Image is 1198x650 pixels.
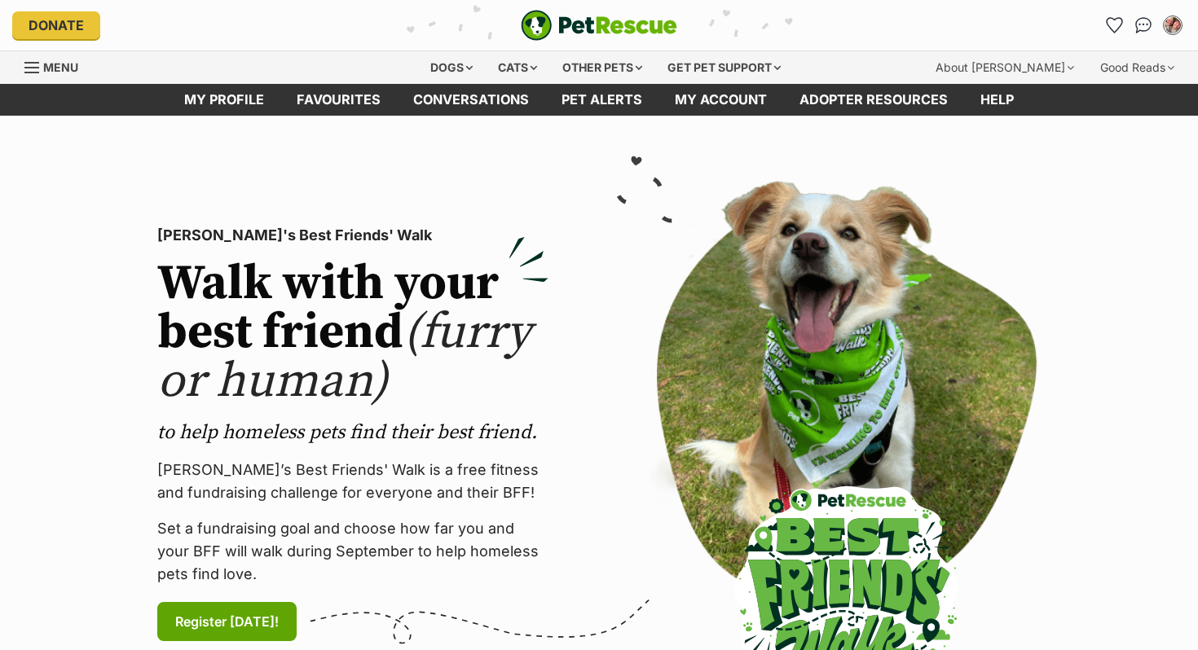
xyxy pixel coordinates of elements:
[551,51,654,84] div: Other pets
[521,10,677,41] img: logo-e224e6f780fb5917bec1dbf3a21bbac754714ae5b6737aabdf751b685950b380.svg
[419,51,484,84] div: Dogs
[656,51,792,84] div: Get pet support
[545,84,658,116] a: Pet alerts
[924,51,1086,84] div: About [PERSON_NAME]
[1101,12,1127,38] a: Favourites
[658,84,783,116] a: My account
[157,459,548,504] p: [PERSON_NAME]’s Best Friends' Walk is a free fitness and fundraising challenge for everyone and t...
[1130,12,1156,38] a: Conversations
[1135,17,1152,33] img: chat-41dd97257d64d25036548639549fe6c8038ab92f7586957e7f3b1b290dea8141.svg
[397,84,545,116] a: conversations
[157,224,548,247] p: [PERSON_NAME]'s Best Friends' Walk
[157,302,531,412] span: (furry or human)
[1101,12,1186,38] ul: Account quick links
[157,419,548,446] p: to help homeless pets find their best friend.
[1160,12,1186,38] button: My account
[24,51,90,81] a: Menu
[487,51,548,84] div: Cats
[157,602,297,641] a: Register [DATE]!
[521,10,677,41] a: PetRescue
[12,11,100,39] a: Donate
[1165,17,1181,33] img: Remi Lynch profile pic
[783,84,964,116] a: Adopter resources
[157,517,548,586] p: Set a fundraising goal and choose how far you and your BFF will walk during September to help hom...
[157,260,548,406] h2: Walk with your best friend
[168,84,280,116] a: My profile
[1089,51,1186,84] div: Good Reads
[175,612,279,631] span: Register [DATE]!
[280,84,397,116] a: Favourites
[964,84,1030,116] a: Help
[43,60,78,74] span: Menu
